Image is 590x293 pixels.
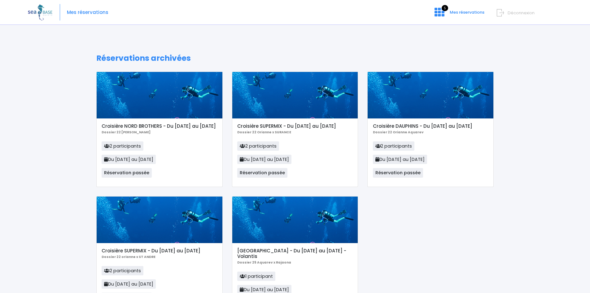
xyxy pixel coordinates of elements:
[373,168,423,177] span: Réservation passée
[373,130,424,135] b: Dossier 22 Orianne Aquarev
[237,141,279,151] span: 2 participants
[508,10,535,16] span: Déconnexion
[96,54,494,63] h1: Réservations archivées
[237,155,291,164] span: Du [DATE] au [DATE]
[102,279,156,289] span: Du [DATE] au [DATE]
[102,168,152,177] span: Réservation passée
[102,255,155,259] b: Dossier 22 orianne x ST ANDRE
[373,141,415,151] span: 2 participants
[237,260,291,265] b: Dossier 25 Aquarev x Rajaona
[237,123,353,129] h5: Croisière SUPERMIX - Du [DATE] au [DATE]
[102,266,143,275] span: 2 participants
[102,130,151,135] b: Dossier 22 [PERSON_NAME]
[450,9,484,15] span: Mes réservations
[237,130,291,135] b: Dossier 22 Orianne x SURANCE
[373,155,427,164] span: Du [DATE] au [DATE]
[102,123,217,129] h5: Croisière NORD BROTHERS - Du [DATE] au [DATE]
[102,155,156,164] span: Du [DATE] au [DATE]
[442,5,448,11] span: 5
[102,248,217,254] h5: Croisière SUPERMIX - Du [DATE] au [DATE]
[373,123,488,129] h5: Croisière DAUPHINS - Du [DATE] au [DATE]
[237,168,287,177] span: Réservation passée
[430,11,488,17] a: 5 Mes réservations
[237,272,275,281] span: 1 participant
[237,248,353,259] h5: [GEOGRAPHIC_DATA] - Du [DATE] au [DATE] - Volantis
[102,141,143,151] span: 2 participants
